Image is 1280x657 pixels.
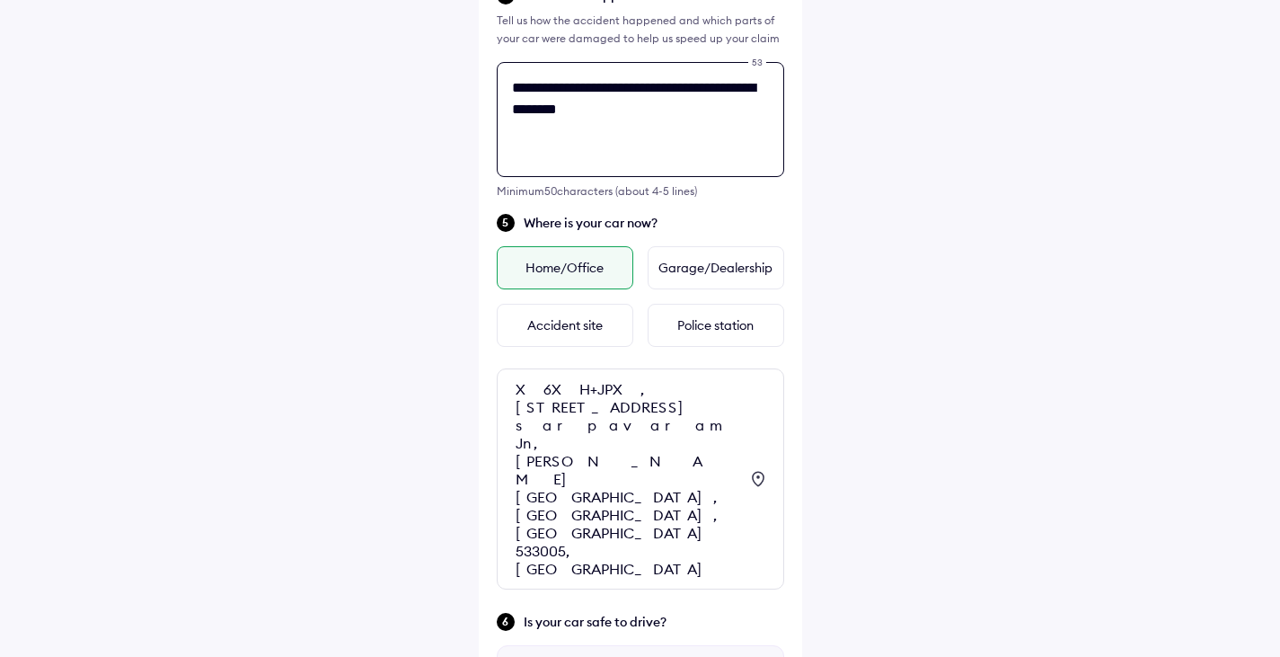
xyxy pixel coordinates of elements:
[648,304,784,347] div: Police station
[497,184,784,198] div: Minimum 50 characters (about 4-5 lines)
[497,304,633,347] div: Accident site
[524,214,784,232] span: Where is your car now?
[497,246,633,289] div: Home/Office
[497,12,784,48] div: Tell us how the accident happened and which parts of your car were damaged to help us speed up yo...
[516,380,738,578] div: X6XH+JPX, [STREET_ADDRESS] sarpavaram Jn, [PERSON_NAME][GEOGRAPHIC_DATA], [GEOGRAPHIC_DATA], [GEO...
[648,246,784,289] div: Garage/Dealership
[524,613,784,631] span: Is your car safe to drive?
